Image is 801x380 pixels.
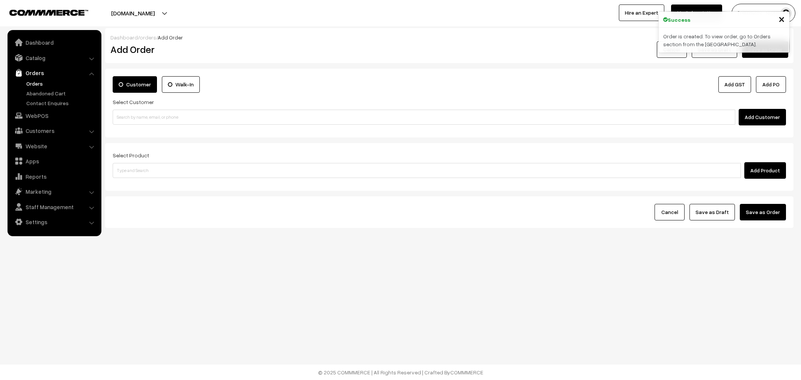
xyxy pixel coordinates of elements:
label: Select Product [113,151,149,159]
a: Marketing [9,185,99,198]
a: Contact Enquires [24,99,99,107]
a: Orders [9,66,99,80]
label: Customer [113,76,157,93]
label: Walk-In [162,76,200,93]
div: / / [110,33,788,41]
a: WebPOS [9,109,99,122]
input: Search by name, email, or phone [113,110,735,125]
span: × [778,12,785,26]
button: [PERSON_NAME] [732,4,795,23]
h2: Add Order [110,44,329,55]
a: My Subscription [671,5,722,21]
img: user [780,8,792,19]
button: Add PO [756,76,786,93]
button: Cancel [657,41,687,58]
a: COMMMERCE [9,8,75,17]
strong: Success [668,16,691,24]
button: Add Product [744,162,786,179]
img: COMMMERCE [9,10,88,15]
button: [DOMAIN_NAME] [85,4,181,23]
input: Type and Search [113,163,741,178]
button: Save as Draft [689,204,735,220]
button: Save as Order [740,204,786,220]
a: Customers [9,124,99,137]
a: Dashboard [110,34,138,41]
a: Hire an Expert [619,5,664,21]
label: Select Customer [113,98,154,106]
button: Add Customer [739,109,786,125]
a: Abandoned Cart [24,89,99,97]
a: Add GST [718,76,751,93]
a: Staff Management [9,200,99,214]
a: Website [9,139,99,153]
a: COMMMERCE [450,369,483,375]
button: Close [778,13,785,24]
a: Reports [9,170,99,183]
span: Add Order [158,34,183,41]
a: Apps [9,154,99,168]
a: Orders [24,80,99,87]
div: Order is created. To view order, go to Orders section from the [GEOGRAPHIC_DATA]. [659,28,789,53]
a: orders [140,34,156,41]
button: Cancel [655,204,685,220]
a: Settings [9,215,99,229]
a: Catalog [9,51,99,65]
a: Dashboard [9,36,99,49]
